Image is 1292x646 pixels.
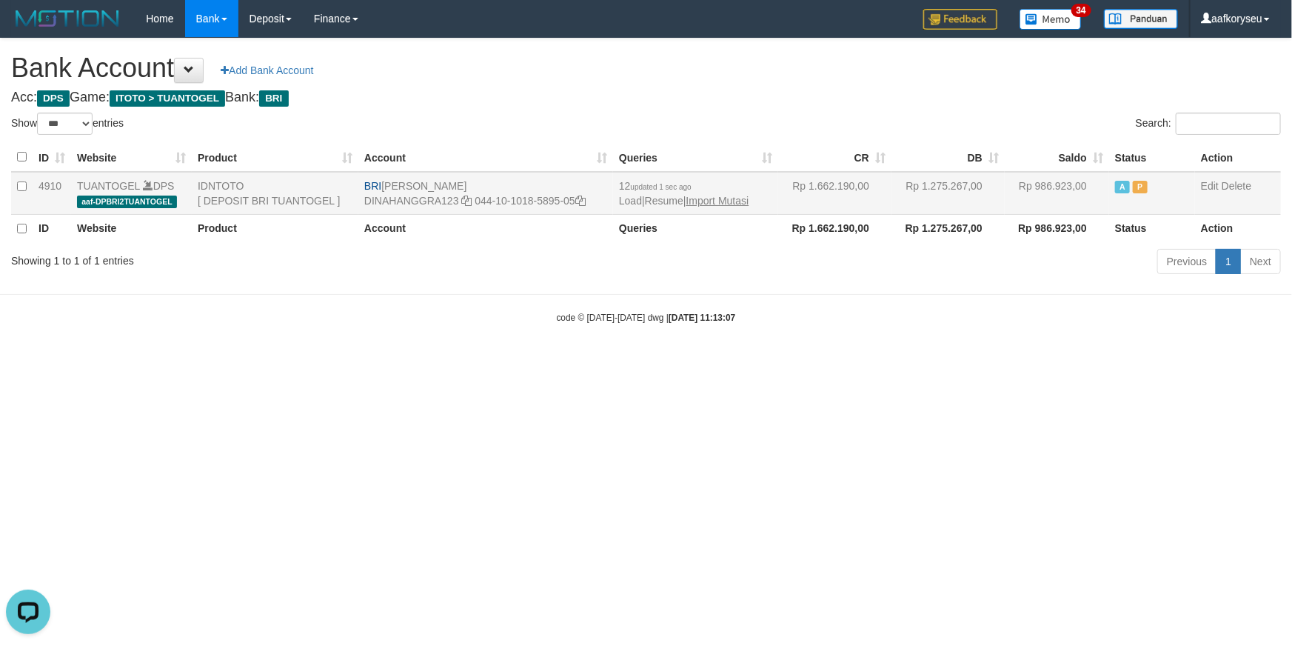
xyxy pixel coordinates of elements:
a: TUANTOGEL [77,180,140,192]
th: Website: activate to sort column ascending [71,143,192,172]
span: BRI [364,180,381,192]
label: Search: [1136,113,1281,135]
a: 1 [1216,249,1241,274]
label: Show entries [11,113,124,135]
th: Status [1109,143,1195,172]
td: Rp 986.923,00 [1005,172,1109,215]
span: 34 [1071,4,1091,17]
th: Rp 1.275.267,00 [891,214,1005,242]
img: MOTION_logo.png [11,7,124,30]
span: 12 [619,180,692,192]
div: Showing 1 to 1 of 1 entries [11,247,527,268]
img: panduan.png [1104,9,1178,29]
th: Product: activate to sort column ascending [192,143,358,172]
th: Queries [613,214,778,242]
a: Import Mutasi [686,195,749,207]
th: Website [71,214,192,242]
span: ITOTO > TUANTOGEL [110,90,225,107]
a: Previous [1157,249,1216,274]
th: Rp 1.662.190,00 [778,214,891,242]
small: code © [DATE]-[DATE] dwg | [557,313,736,323]
strong: [DATE] 11:13:07 [669,313,735,323]
th: ID: activate to sort column ascending [33,143,71,172]
span: aaf-DPBRI2TUANTOGEL [77,196,177,208]
h4: Acc: Game: Bank: [11,90,1281,105]
th: Saldo: activate to sort column ascending [1005,143,1109,172]
td: Rp 1.275.267,00 [891,172,1005,215]
th: Account: activate to sort column ascending [358,143,613,172]
th: Status [1109,214,1195,242]
span: Paused [1133,181,1148,193]
span: BRI [259,90,288,107]
img: Feedback.jpg [923,9,997,30]
a: DINAHANGGRA123 [364,195,459,207]
td: Rp 1.662.190,00 [778,172,891,215]
td: 4910 [33,172,71,215]
th: Account [358,214,613,242]
a: Load [619,195,642,207]
th: DB: activate to sort column ascending [891,143,1005,172]
a: Add Bank Account [211,58,323,83]
a: Edit [1201,180,1219,192]
th: ID [33,214,71,242]
th: CR: activate to sort column ascending [778,143,891,172]
h1: Bank Account [11,53,1281,83]
a: Next [1240,249,1281,274]
td: [PERSON_NAME] 044-10-1018-5895-05 [358,172,613,215]
th: Action [1195,214,1281,242]
td: IDNTOTO [ DEPOSIT BRI TUANTOGEL ] [192,172,358,215]
span: DPS [37,90,70,107]
th: Queries: activate to sort column ascending [613,143,778,172]
a: Copy DINAHANGGRA123 to clipboard [461,195,472,207]
th: Product [192,214,358,242]
input: Search: [1176,113,1281,135]
span: Active [1115,181,1130,193]
span: updated 1 sec ago [631,183,692,191]
img: Button%20Memo.svg [1020,9,1082,30]
a: Copy 044101018589505 to clipboard [575,195,586,207]
td: DPS [71,172,192,215]
button: Open LiveChat chat widget [6,6,50,50]
th: Action [1195,143,1281,172]
a: Delete [1222,180,1251,192]
span: | | [619,180,749,207]
th: Rp 986.923,00 [1005,214,1109,242]
a: Resume [645,195,683,207]
select: Showentries [37,113,93,135]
